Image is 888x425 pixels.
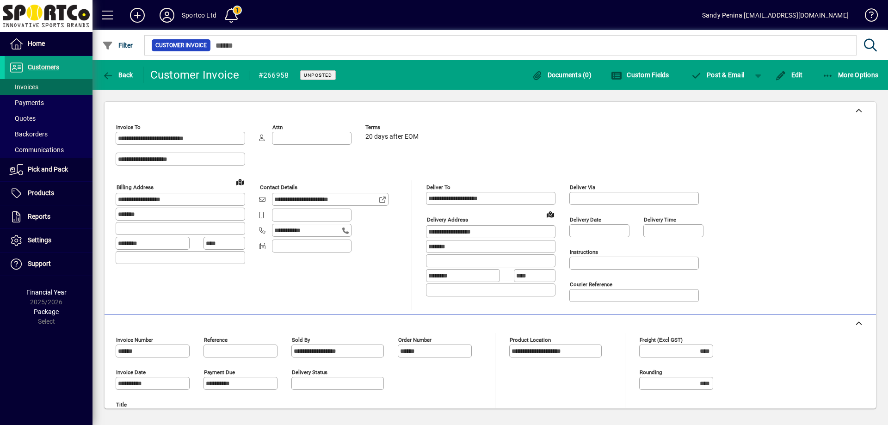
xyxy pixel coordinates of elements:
[26,289,67,296] span: Financial Year
[92,67,143,83] app-page-header-button: Back
[102,42,133,49] span: Filter
[611,71,669,79] span: Custom Fields
[9,115,36,122] span: Quotes
[9,83,38,91] span: Invoices
[150,68,240,82] div: Customer Invoice
[531,71,592,79] span: Documents (0)
[9,99,44,106] span: Payments
[304,72,332,78] span: Unposted
[570,216,601,223] mat-label: Delivery date
[155,41,207,50] span: Customer Invoice
[116,124,141,130] mat-label: Invoice To
[775,71,803,79] span: Edit
[5,229,92,252] a: Settings
[570,184,595,191] mat-label: Deliver via
[529,67,594,83] button: Documents (0)
[102,71,133,79] span: Back
[28,236,51,244] span: Settings
[5,126,92,142] a: Backorders
[9,130,48,138] span: Backorders
[426,184,450,191] mat-label: Deliver To
[570,249,598,255] mat-label: Instructions
[233,174,247,189] a: View on map
[365,133,419,141] span: 20 days after EOM
[28,166,68,173] span: Pick and Pack
[259,68,289,83] div: #266958
[5,95,92,111] a: Payments
[543,207,558,222] a: View on map
[272,124,283,130] mat-label: Attn
[5,32,92,55] a: Home
[686,67,749,83] button: Post & Email
[609,67,672,83] button: Custom Fields
[123,7,152,24] button: Add
[28,260,51,267] span: Support
[28,189,54,197] span: Products
[5,253,92,276] a: Support
[773,67,805,83] button: Edit
[5,158,92,181] a: Pick and Pack
[5,205,92,228] a: Reports
[510,337,551,343] mat-label: Product location
[152,7,182,24] button: Profile
[116,369,146,376] mat-label: Invoice date
[5,142,92,158] a: Communications
[858,2,876,32] a: Knowledge Base
[28,213,50,220] span: Reports
[100,37,136,54] button: Filter
[707,71,711,79] span: P
[9,146,64,154] span: Communications
[822,71,879,79] span: More Options
[570,281,612,288] mat-label: Courier Reference
[365,124,421,130] span: Terms
[398,337,432,343] mat-label: Order number
[34,308,59,315] span: Package
[702,8,849,23] div: Sandy Penina [EMAIL_ADDRESS][DOMAIN_NAME]
[820,67,881,83] button: More Options
[640,369,662,376] mat-label: Rounding
[116,401,127,408] mat-label: Title
[5,79,92,95] a: Invoices
[5,182,92,205] a: Products
[28,63,59,71] span: Customers
[292,369,327,376] mat-label: Delivery status
[691,71,745,79] span: ost & Email
[640,337,683,343] mat-label: Freight (excl GST)
[100,67,136,83] button: Back
[116,337,153,343] mat-label: Invoice number
[644,216,676,223] mat-label: Delivery time
[204,337,228,343] mat-label: Reference
[182,8,216,23] div: Sportco Ltd
[28,40,45,47] span: Home
[204,369,235,376] mat-label: Payment due
[5,111,92,126] a: Quotes
[292,337,310,343] mat-label: Sold by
